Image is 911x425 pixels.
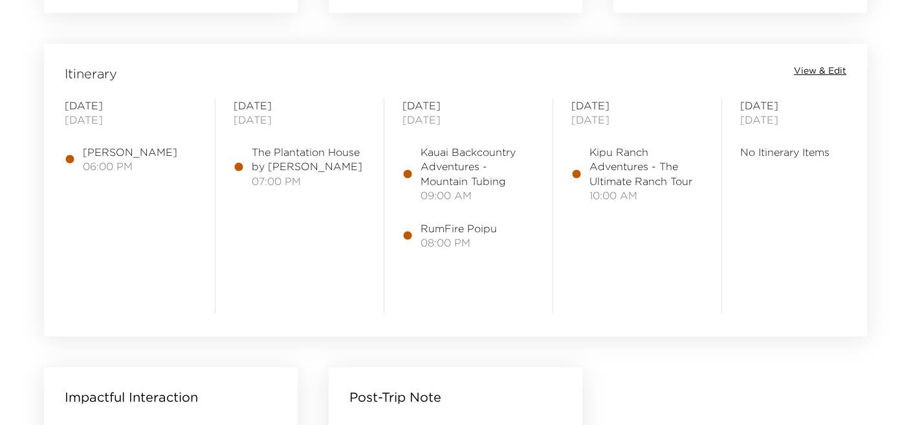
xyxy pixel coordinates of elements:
span: 10:00 AM [589,188,703,202]
span: The Plantation House by [PERSON_NAME] [252,145,366,174]
span: [DATE] [234,113,366,127]
span: [DATE] [65,98,197,113]
span: No Itinerary Items [740,145,872,159]
span: 08:00 PM [421,235,497,250]
span: [PERSON_NAME] [83,145,177,159]
span: 09:00 AM [421,188,534,202]
span: Itinerary [65,65,117,83]
span: Kipu Ranch Adventures - The Ultimate Ranch Tour [589,145,703,188]
span: [DATE] [740,113,872,127]
span: [DATE] [740,98,872,113]
span: [DATE] [402,113,534,127]
span: [DATE] [234,98,366,113]
span: [DATE] [571,113,703,127]
p: Impactful Interaction [65,388,198,406]
span: [DATE] [65,113,197,127]
span: 06:00 PM [83,159,177,173]
p: Post-Trip Note [349,388,441,406]
button: View & Edit [794,65,846,78]
span: [DATE] [402,98,534,113]
span: [DATE] [571,98,703,113]
span: RumFire Poipu [421,221,497,235]
span: 07:00 PM [252,174,366,188]
span: Kauai Backcountry Adventures - Mountain Tubing [421,145,534,188]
